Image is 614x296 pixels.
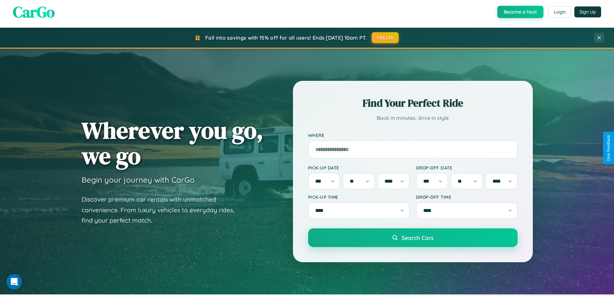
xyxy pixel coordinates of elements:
label: Pick-up Time [308,194,410,200]
label: Pick-up Date [308,165,410,170]
span: Fall into savings with 15% off for all users! Ends [DATE] 10am PT. [205,34,367,41]
h3: Begin your journey with CarGo [82,175,195,185]
button: Login [548,6,571,18]
div: Give Feedback [606,135,611,161]
h1: Wherever you go, we go [82,118,263,168]
p: Book in minutes, drive in style [308,113,518,123]
button: Sign Up [574,6,601,17]
button: Become a Host [497,6,543,18]
iframe: Intercom live chat [6,274,22,290]
h2: Find Your Perfect Ride [308,96,518,110]
label: Where [308,132,518,138]
label: Drop-off Time [416,194,518,200]
button: Search Cars [308,228,518,247]
span: Search Cars [402,234,434,241]
p: Discover premium car rentals with unmatched convenience. From luxury vehicles to everyday rides, ... [82,194,243,226]
label: Drop-off Date [416,165,518,170]
span: CarGo [13,1,55,23]
button: FALL15 [372,32,399,43]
